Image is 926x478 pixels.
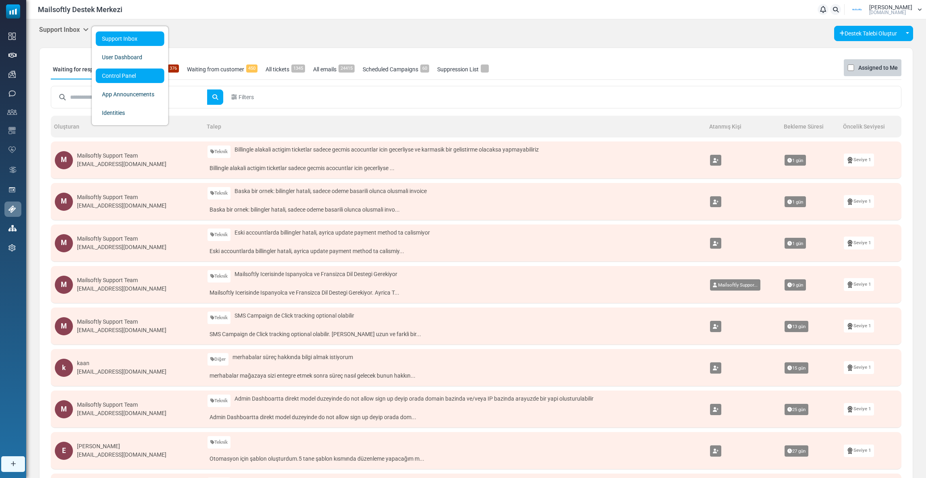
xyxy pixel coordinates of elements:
[844,237,874,249] a: Seviye 1
[8,244,16,251] img: settings-icon.svg
[844,320,874,332] a: Seviye 1
[869,4,912,10] span: [PERSON_NAME]
[785,155,806,166] span: 1 gün
[785,279,806,291] span: 9 gün
[420,64,429,73] span: 60
[208,353,228,366] a: Diğer
[718,282,758,288] span: Mailsoftly Suppor...
[235,229,430,237] span: Eski accountlarda billingler hatali, ayrica update payment method ta calismiyor
[51,116,203,137] th: Oluşturan
[208,436,230,449] a: Teknik
[8,90,16,97] img: sms-icon.png
[55,359,73,377] div: k
[77,318,166,326] div: Mailsoftly Support Team
[361,59,431,79] a: Scheduled Campaigns60
[208,145,230,158] a: Teknik
[96,69,164,83] a: Control Panel
[208,328,702,341] a: SMS Campaign de Click tracking optional olabilir. [PERSON_NAME] uzun ve farkli bir...
[77,401,166,409] div: Mailsoftly Support Team
[55,317,73,335] div: M
[96,31,164,46] a: Support Inbox
[77,326,166,335] div: [EMAIL_ADDRESS][DOMAIN_NAME]
[7,109,17,115] img: contacts-icon.svg
[96,106,164,120] a: Identities
[77,152,166,160] div: Mailsoftly Support Team
[239,93,254,102] span: Filters
[208,162,702,175] a: Billingle alakali actigim ticketlar sadece gecmis acocuntlar icin gecerliyse ...
[235,270,397,278] span: Mailsoftly Icerisinde Ispanyolca ve Fransizca Dil Destegi Gerekiyor
[844,361,874,374] a: Seviye 1
[55,193,73,211] div: M
[208,312,230,324] a: Teknik
[77,368,166,376] div: [EMAIL_ADDRESS][DOMAIN_NAME]
[435,59,491,79] a: Suppression List
[844,278,874,291] a: Seviye 1
[185,59,260,79] a: Waiting from customer450
[77,160,166,168] div: [EMAIL_ADDRESS][DOMAIN_NAME]
[264,59,307,79] a: All tickets1345
[785,362,808,374] span: 15 gün
[38,4,122,15] span: Mailsoftly Destek Merkezi
[869,10,906,15] span: [DOMAIN_NAME]
[77,202,166,210] div: [EMAIL_ADDRESS][DOMAIN_NAME]
[8,165,17,175] img: workflow.svg
[168,64,179,73] span: 376
[96,50,164,64] a: User Dashboard
[706,116,781,137] th: Atanmış Kişi
[208,229,230,241] a: Teknik
[51,59,121,79] a: Waiting for response360
[8,71,16,78] img: campaigns-icon.png
[847,4,867,16] img: User Logo
[39,26,89,33] h5: Support Inbox
[785,238,806,249] span: 1 gün
[208,245,702,258] a: Eski accountlarda billingler hatali, ayrica update payment method ta calismiy...
[55,151,73,169] div: M
[8,186,16,193] img: landing_pages.svg
[311,59,357,79] a: All emails24415
[8,206,16,213] img: support-icon-active.svg
[208,287,702,299] a: Mailsoftly Icerisinde Ispanyolca ve Fransizca Dil Destegi Gerekiyor. Ayrica T...
[208,411,702,424] a: Admin Dashboartta direkt model duzeyinde do not allow sign up deyip orada dom...
[785,196,806,208] span: 1 gün
[208,395,230,407] a: Teknik
[844,445,874,457] a: Seviye 1
[291,64,305,73] span: 1345
[235,312,354,320] span: SMS Campaign de Click tracking optional olabilir
[8,33,16,40] img: dashboard-icon.svg
[77,193,166,202] div: Mailsoftly Support Team
[77,285,166,293] div: [EMAIL_ADDRESS][DOMAIN_NAME]
[96,87,164,102] a: App Announcements
[834,26,902,41] a: Destek Talebi Oluştur
[785,404,808,415] span: 25 gün
[785,445,808,457] span: 27 gün
[844,403,874,416] a: Seviye 1
[55,400,73,418] div: M
[8,127,16,134] img: email-templates-icon.svg
[8,146,16,153] img: domain-health-icon.svg
[208,270,230,283] a: Teknik
[77,451,166,459] div: [EMAIL_ADDRESS][DOMAIN_NAME]
[235,145,539,154] span: Billingle alakali actigim ticketlar sadece gecmis acocuntlar icin gecerliyse ve karmasik bir geli...
[840,116,901,137] th: Öncelik Seviyesi
[847,4,922,16] a: User Logo [PERSON_NAME] [DOMAIN_NAME]
[338,64,355,73] span: 24415
[208,187,230,200] a: Teknik
[77,276,166,285] div: Mailsoftly Support Team
[781,116,840,137] th: Bekleme Süresi
[233,353,353,362] span: merhabalar süreç hakkında bilgi almak istiyorum
[77,442,166,451] div: [PERSON_NAME]
[77,359,166,368] div: kaan
[77,409,166,418] div: [EMAIL_ADDRESS][DOMAIN_NAME]
[235,187,427,195] span: Baska bir ornek: bilingler hatali, sadece odeme basarili olunca olusmali invoice
[6,4,20,19] img: mailsoftly_icon_blue_white.svg
[208,204,702,216] a: Baska bir ornek: bilingler hatali, sadece odeme basarili olunca olusmali invo...
[785,321,808,332] span: 13 gün
[844,195,874,208] a: Seviye 1
[77,243,166,251] div: [EMAIL_ADDRESS][DOMAIN_NAME]
[246,64,257,73] span: 450
[203,116,706,137] th: Talep
[208,370,702,382] a: merhabalar mağazaya sizi entegre etmek sonra süreç nasıl gelecek bunun hakkın...
[858,63,898,73] label: Assigned to Me
[710,279,760,291] a: Mailsoftly Suppor...
[55,234,73,252] div: M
